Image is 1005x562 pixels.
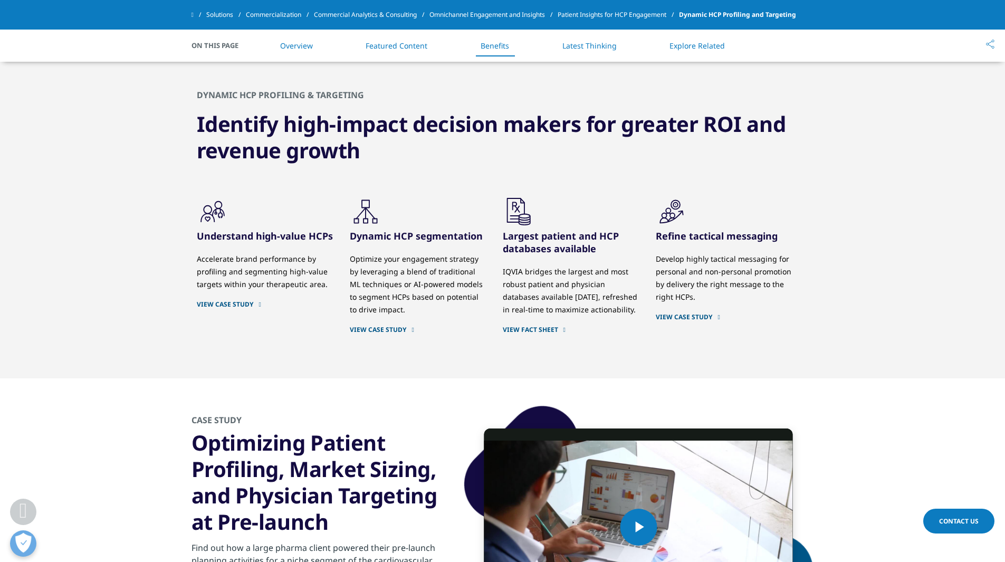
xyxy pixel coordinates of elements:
[503,326,640,334] a: VIEW FACT SHEET​
[197,111,809,164] h3: Identify high-impact decision makers for greater ROI and revenue growth
[192,40,250,51] span: On This Page
[558,5,679,24] a: Patient Insights for HCP Engagement
[481,41,509,51] a: Benefits
[656,313,793,321] a: VIEW CASE STUDY
[197,230,334,242] h3: Understand high-value HCPs
[280,41,313,51] a: Overview
[656,230,793,242] h3: Refine tactical messaging
[192,430,447,535] h3: Optimizing Patient Profiling, Market Sizing, and Physician Targeting at Pre-launch
[679,5,796,24] span: Dynamic HCP Profiling and Targeting
[923,509,994,534] a: Contact Us
[246,5,314,24] a: Commercialization
[350,253,487,316] p: Optimize your engagement strategy by leveraging a blend of traditional ML techniques or AI-powere...
[429,5,558,24] a: Omnichannel Engagement and Insights
[314,5,429,24] a: Commercial Analytics & Consulting
[350,230,487,242] h3: Dynamic HCP segmentation
[503,230,640,255] h3: Largest patient and HCP databases available
[656,253,793,303] p: Develop highly tactical messaging for personal and non-personal promotion by delivery the right m...
[197,300,334,309] a: VIEW CASE STUDY
[939,517,979,526] span: Contact Us
[562,41,617,51] a: Latest Thinking
[503,265,640,316] p: IQVIA bridges the largest and most robust patient and physician databases available [DATE], refre...
[206,5,246,24] a: Solutions
[192,414,447,430] h2: CASE STUDY​
[669,41,725,51] a: Explore Related
[197,253,334,291] p: Accelerate brand performance by profiling and segmenting high-value targets within your therapeut...
[620,509,657,546] button: Play Video
[10,530,36,557] button: Open Preferences
[350,326,487,334] a: VIEW CASE STUDY
[197,90,809,100] h2: DYNAMIC HCP PROFILING & TARGETING
[366,41,427,51] a: Featured Content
